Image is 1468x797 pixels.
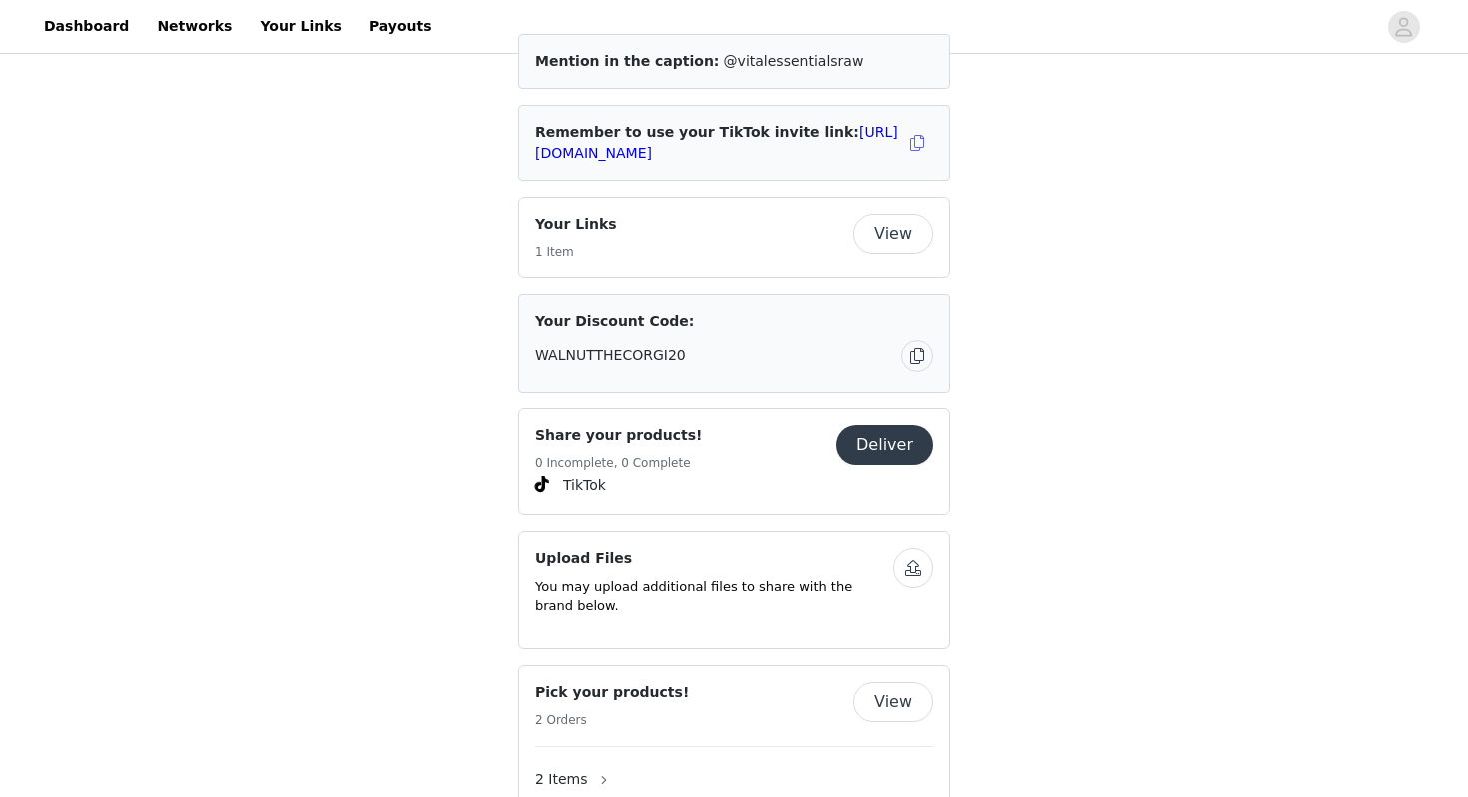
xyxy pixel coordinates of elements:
a: Dashboard [32,4,141,49]
h5: 2 Orders [535,711,689,729]
h4: Upload Files [535,548,893,569]
span: Remember to use your TikTok invite link: [535,124,898,161]
h4: Share your products! [535,425,703,446]
a: [URL][DOMAIN_NAME] [535,124,898,161]
span: WALNUTTHECORGI20 [535,345,686,366]
div: Share your products! [518,408,950,515]
h5: 1 Item [535,243,617,261]
span: TikTok [563,475,606,496]
span: Your Discount Code: [535,311,694,332]
p: You may upload additional files to share with the brand below. [535,577,893,616]
button: View [853,682,933,722]
span: @vitalessentialsraw [724,53,864,69]
h4: Your Links [535,214,617,235]
span: Mention in the caption: [535,53,719,69]
a: Payouts [358,4,444,49]
span: 2 Items [535,769,588,790]
button: View [853,214,933,254]
a: Your Links [248,4,354,49]
a: Networks [145,4,244,49]
h5: 0 Incomplete, 0 Complete [535,454,703,472]
div: avatar [1394,11,1413,43]
button: Deliver [836,425,933,465]
h4: Pick your products! [535,682,689,703]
